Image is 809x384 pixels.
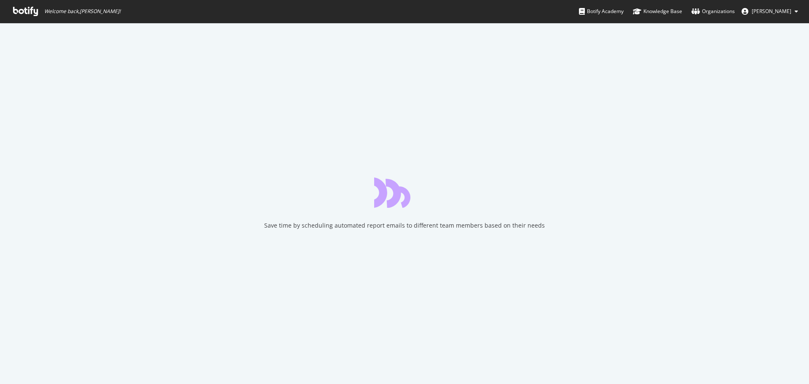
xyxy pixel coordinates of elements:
[691,7,735,16] div: Organizations
[579,7,624,16] div: Botify Academy
[44,8,121,15] span: Welcome back, [PERSON_NAME] !
[374,177,435,208] div: animation
[633,7,682,16] div: Knowledge Base
[752,8,791,15] span: Bryson Meunier
[264,221,545,230] div: Save time by scheduling automated report emails to different team members based on their needs
[735,5,805,18] button: [PERSON_NAME]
